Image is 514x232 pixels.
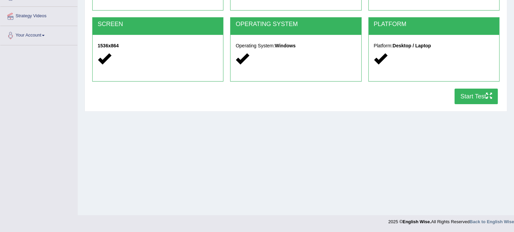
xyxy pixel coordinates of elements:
[374,43,494,48] h5: Platform:
[374,21,494,28] h2: PLATFORM
[236,21,356,28] h2: OPERATING SYSTEM
[0,26,77,43] a: Your Account
[470,219,514,224] a: Back to English Wise
[0,7,77,24] a: Strategy Videos
[393,43,431,48] strong: Desktop / Laptop
[388,215,514,225] div: 2025 © All Rights Reserved
[275,43,295,48] strong: Windows
[236,43,356,48] h5: Operating System:
[402,219,431,224] strong: English Wise.
[98,21,218,28] h2: SCREEN
[98,43,119,48] strong: 1536x864
[455,89,498,104] button: Start Test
